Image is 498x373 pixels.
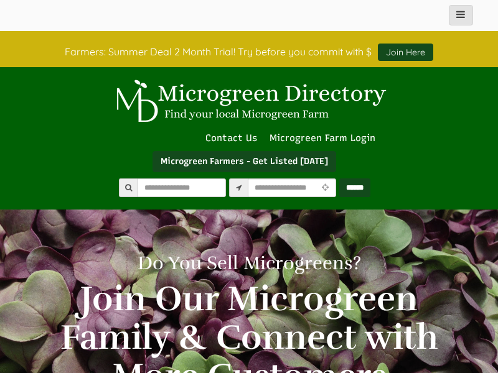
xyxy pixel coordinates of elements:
a: Microgreen Farmers - Get Listed [DATE] [153,151,336,172]
div: Farmers: Summer Deal 2 Month Trial! Try before you commit with $ [16,37,482,61]
button: main_menu [449,5,473,25]
a: Microgreen Farm Login [270,132,382,144]
a: Join Here [378,44,433,61]
i: Use Current Location [319,184,332,192]
h1: Do You Sell Microgreens? [34,253,464,274]
a: Contact Us [199,132,263,144]
img: Microgreen Directory [109,80,389,123]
